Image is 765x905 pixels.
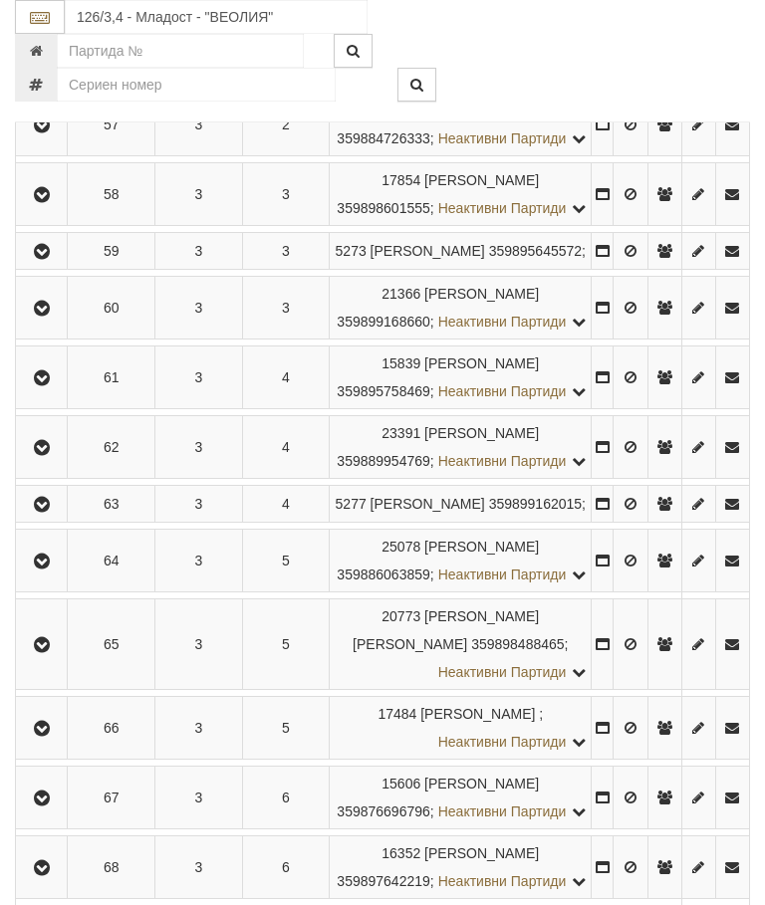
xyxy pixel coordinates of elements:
span: [PERSON_NAME] [424,425,539,441]
td: 3 [155,530,243,592]
td: ; [330,346,592,409]
span: 4 [282,439,290,455]
td: 62 [68,416,155,479]
span: Партида № [382,425,420,441]
span: Партида № [382,355,420,371]
span: 359898488465 [471,636,564,652]
span: 4 [282,496,290,512]
span: Партида № [336,496,367,512]
td: 3 [155,94,243,156]
span: Партида № [382,608,420,624]
span: 359876696796 [337,803,429,819]
span: Партида № [382,776,420,792]
td: ; [330,767,592,829]
td: ; [330,697,592,760]
span: [PERSON_NAME] [424,776,539,792]
span: Неактивни Партиди [438,734,567,750]
td: 3 [155,697,243,760]
td: 3 [155,163,243,226]
span: 359899162015 [489,496,582,512]
span: Неактивни Партиди [438,200,567,216]
td: 3 [155,277,243,339]
td: 58 [68,163,155,226]
input: Сериен номер [57,68,336,102]
span: 3 [282,300,290,316]
td: ; [330,163,592,226]
span: Неактивни Партиди [438,453,567,469]
span: [PERSON_NAME] [424,845,539,861]
span: Неактивни Партиди [438,873,567,889]
span: [PERSON_NAME] [424,355,539,371]
span: Неактивни Партиди [438,803,567,819]
span: Партида № [382,172,420,188]
span: [PERSON_NAME] [PERSON_NAME] [353,608,539,652]
td: 60 [68,277,155,339]
span: Партида № [382,539,420,555]
span: Неактивни Партиди [438,383,567,399]
span: Неактивни Партиди [438,566,567,582]
td: ; [330,599,592,690]
span: [PERSON_NAME] [424,286,539,302]
td: 65 [68,599,155,690]
td: ; [330,486,592,523]
span: 359895758469 [337,383,429,399]
span: 5 [282,720,290,736]
span: 4 [282,369,290,385]
td: 3 [155,836,243,899]
span: 359895645572 [489,243,582,259]
span: 359899168660 [337,314,429,330]
span: [PERSON_NAME] [371,243,485,259]
span: [PERSON_NAME] [424,172,539,188]
span: Партида № [382,286,420,302]
td: 66 [68,697,155,760]
td: 3 [155,346,243,409]
span: 5 [282,553,290,568]
td: 67 [68,767,155,829]
td: 61 [68,346,155,409]
td: 3 [155,233,243,270]
span: 2 [282,116,290,132]
td: 57 [68,94,155,156]
td: 59 [68,233,155,270]
span: 3 [282,186,290,202]
td: 3 [155,767,243,829]
td: 64 [68,530,155,592]
span: 6 [282,859,290,875]
span: 3 [282,243,290,259]
span: 359897642219 [337,873,429,889]
span: 5 [282,636,290,652]
span: Партида № [378,706,416,722]
span: 359886063859 [337,566,429,582]
td: ; [330,233,592,270]
td: ; [330,836,592,899]
span: [PERSON_NAME] [424,539,539,555]
td: 3 [155,599,243,690]
span: Партида № [382,845,420,861]
span: [PERSON_NAME] [371,496,485,512]
td: ; [330,416,592,479]
span: Неактивни Партиди [438,314,567,330]
span: 359889954769 [337,453,429,469]
td: 68 [68,836,155,899]
span: Партида № [336,243,367,259]
td: ; [330,277,592,339]
td: 3 [155,486,243,523]
span: 359898601555 [337,200,429,216]
td: ; [330,530,592,592]
span: Неактивни Партиди [438,664,567,680]
td: 63 [68,486,155,523]
span: [PERSON_NAME] [420,706,535,722]
span: 6 [282,790,290,805]
span: Неактивни Партиди [438,130,567,146]
td: ; [330,94,592,156]
span: 359884726333 [337,130,429,146]
td: 3 [155,416,243,479]
input: Партида № [57,34,304,68]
